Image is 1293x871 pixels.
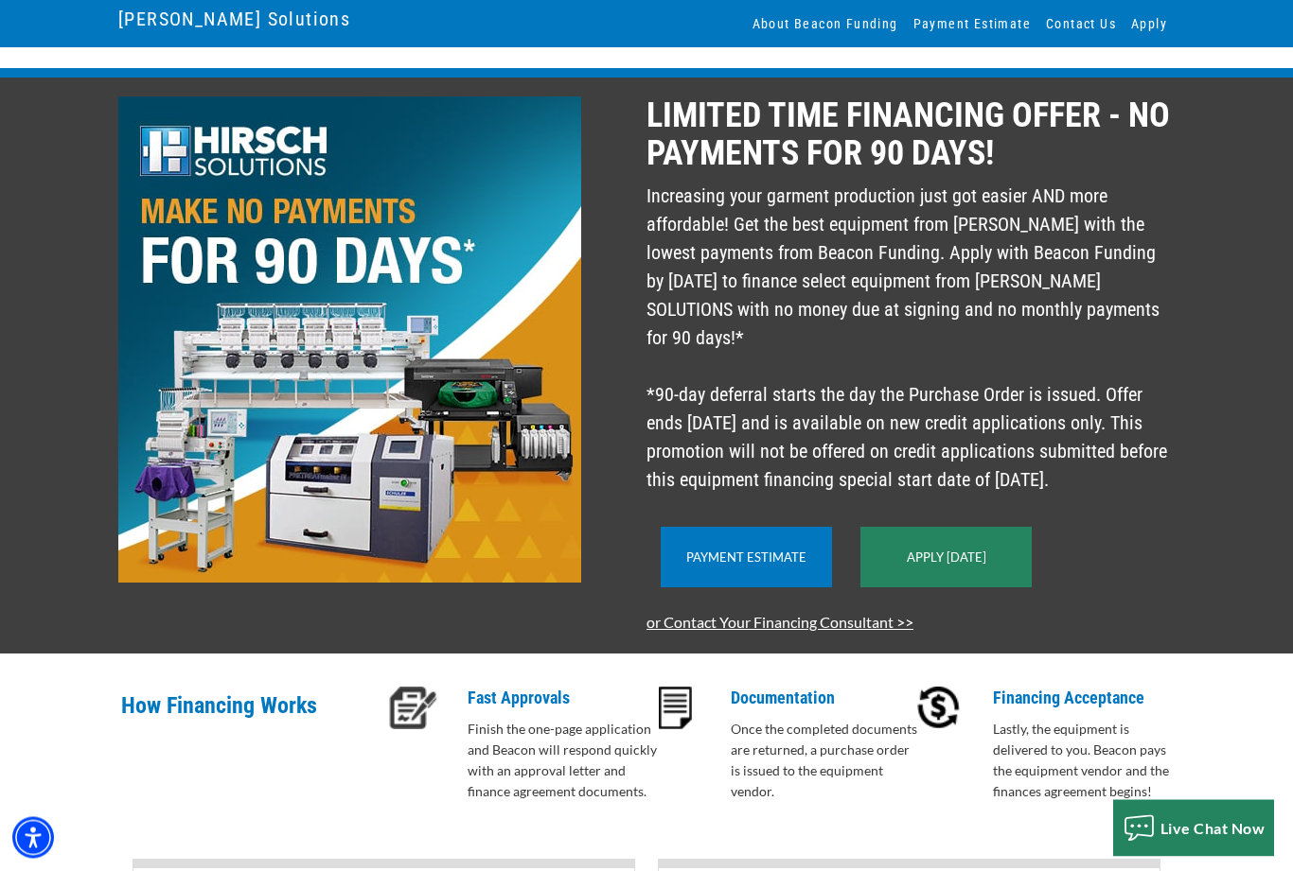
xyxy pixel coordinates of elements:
[468,720,658,803] p: Finish the one-page application and Beacon will respond quickly with an approval letter and finan...
[12,817,54,859] div: Accessibility Menu
[646,614,913,632] a: or Contact Your Financing Consultant >>
[686,550,806,566] a: Payment Estimate
[993,720,1183,803] p: Lastly, the equipment is delivered to you. Beacon pays the equipment vendor and the finances agre...
[646,183,1175,495] p: Increasing your garment production just got easier AND more affordable! Get the best equipment fr...
[907,550,986,566] a: Apply [DATE]
[121,688,384,749] p: How Financing Works
[993,688,1183,710] p: Financing Acceptance
[659,688,692,730] img: Documentation
[1160,819,1266,837] span: Live Chat Now
[118,3,350,35] a: [PERSON_NAME] Solutions
[1113,800,1275,857] button: Live Chat Now
[646,97,1175,173] p: LIMITED TIME FINANCING OFFER - NO PAYMENTS FOR 90 DAYS!
[731,720,921,803] p: Once the completed documents are returned, a purchase order is issued to the equipment vendor.
[389,688,437,730] img: Fast Approvals
[731,688,921,710] p: Documentation
[468,688,658,710] p: Fast Approvals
